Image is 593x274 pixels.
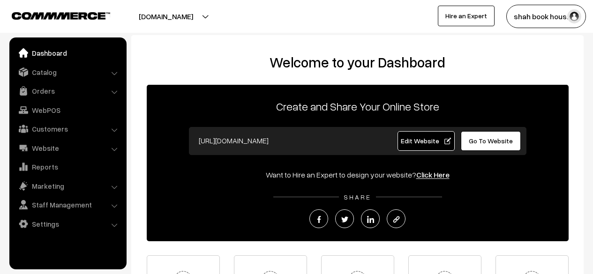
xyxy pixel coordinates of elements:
a: COMMMERCE [12,9,94,21]
span: Go To Website [469,137,513,145]
h2: Welcome to your Dashboard [141,54,574,71]
a: Orders [12,82,123,99]
a: Go To Website [461,131,521,151]
a: Reports [12,158,123,175]
a: Website [12,140,123,156]
img: COMMMERCE [12,12,110,19]
div: Want to Hire an Expert to design your website? [147,169,569,180]
a: Staff Management [12,196,123,213]
button: shah book hous… [506,5,586,28]
p: Create and Share Your Online Store [147,98,569,115]
span: SHARE [339,193,376,201]
a: Customers [12,120,123,137]
a: Dashboard [12,44,123,61]
a: Catalog [12,64,123,81]
span: Edit Website [401,137,451,145]
button: [DOMAIN_NAME] [106,5,226,28]
a: WebPOS [12,102,123,118]
a: Marketing [12,178,123,194]
a: Settings [12,215,123,232]
a: Edit Website [398,131,455,151]
img: user [567,9,581,23]
a: Hire an Expert [438,6,495,26]
a: Click Here [416,170,450,179]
